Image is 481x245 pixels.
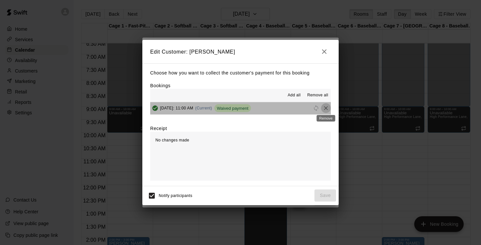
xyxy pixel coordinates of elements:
[195,106,212,110] span: (Current)
[142,40,339,63] h2: Edit Customer: [PERSON_NAME]
[288,92,301,99] span: Add all
[150,102,331,114] button: Added & Paid[DATE]: 11:00 AM(Current)Waived paymentRescheduleRemove
[305,90,331,101] button: Remove all
[159,193,192,198] span: Notify participants
[150,83,170,88] label: Bookings
[150,69,331,77] p: Choose how you want to collect the customer's payment for this booking
[155,138,189,142] span: No changes made
[311,106,321,110] span: Reschedule
[214,106,251,111] span: Waived payment
[317,115,335,122] div: Remove
[321,106,331,110] span: Remove
[284,90,305,101] button: Add all
[307,92,328,99] span: Remove all
[160,106,193,110] span: [DATE]: 11:00 AM
[150,103,160,113] button: Added & Paid
[150,125,167,132] label: Receipt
